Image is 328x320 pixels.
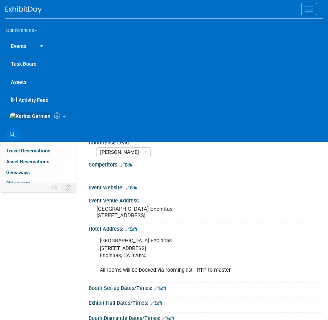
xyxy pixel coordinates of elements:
a: Activity Feed [9,91,323,106]
a: Shipments [0,178,76,189]
div: [GEOGRAPHIC_DATA] Encinitas [STREET_ADDRESS] Encinitas, CA 92024 All rooms will be booked via roo... [95,234,309,277]
a: Edit [154,286,166,291]
div: Booth Set-up Dates/Times: [89,283,323,292]
pre: [GEOGRAPHIC_DATA] Encinitas [STREET_ADDRESS] [97,206,315,219]
span: Asset Reservations [6,159,49,164]
div: Competitors: [89,159,323,169]
span: Giveaways [6,169,30,175]
a: Asset Reservations [0,156,76,167]
a: Assets [5,73,323,91]
div: Exhibit Hall Dates/Times: [89,298,323,307]
div: Event Website: [89,182,323,192]
span: Activity Feed [19,97,49,103]
a: Edit [125,227,137,232]
img: Karina German [9,112,51,120]
a: Edit [150,301,162,306]
a: Travel Reservations [0,145,76,156]
a: Task Board [5,54,323,73]
a: Giveaways [0,167,76,178]
button: Conferences [5,21,46,37]
span: Travel Reservations [6,148,50,153]
div: Hotel Address: [89,223,323,233]
a: Edit [126,185,138,190]
td: Toggle Event Tabs [61,183,76,192]
img: ExhibitDay [5,6,42,13]
button: Menu [301,3,317,15]
a: Events [5,37,32,55]
span: Shipments [6,180,30,186]
td: Personalize Event Tab Strip [49,183,61,192]
a: Edit [120,163,132,168]
div: Event Venue Address: [89,195,323,204]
